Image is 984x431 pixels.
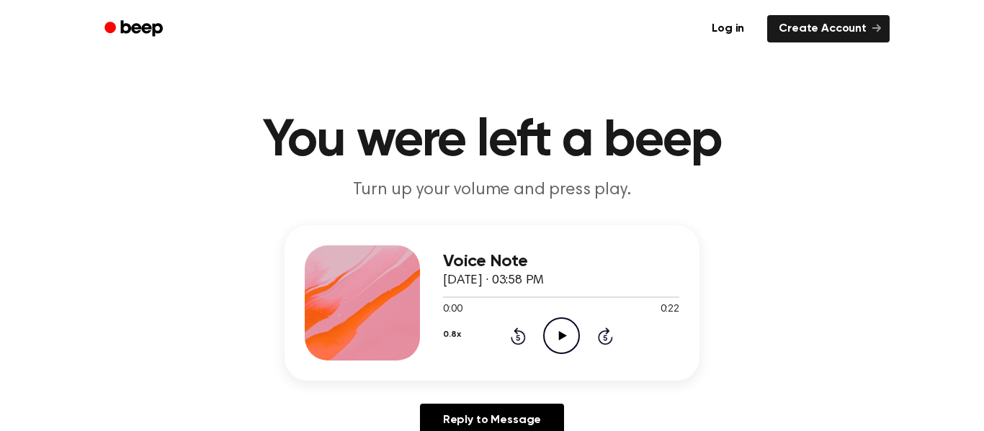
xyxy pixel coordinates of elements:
span: 0:00 [443,302,462,317]
span: 0:22 [661,302,679,317]
button: 0.8x [443,322,460,347]
a: Beep [94,15,176,43]
span: [DATE] · 03:58 PM [443,274,544,287]
h3: Voice Note [443,252,679,271]
h1: You were left a beep [123,115,861,167]
a: Log in [697,12,759,45]
p: Turn up your volume and press play. [215,178,769,202]
a: Create Account [767,15,890,42]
